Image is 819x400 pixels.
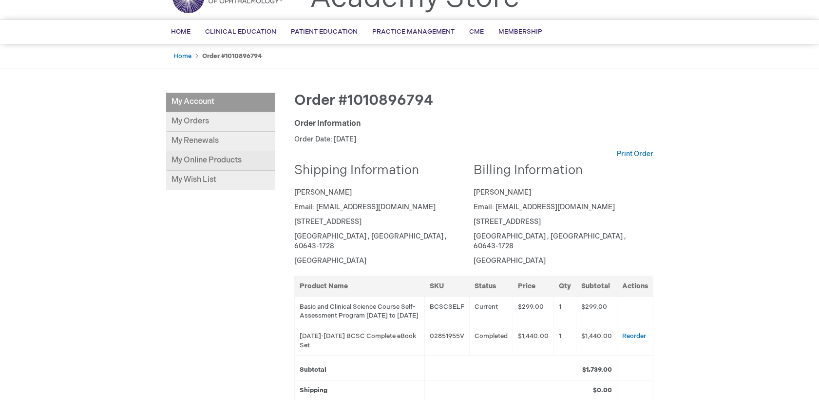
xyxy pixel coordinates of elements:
[593,386,612,394] strong: $0.00
[513,326,553,355] td: $1,440.00
[294,203,436,211] span: Email: [EMAIL_ADDRESS][DOMAIN_NAME]
[300,386,327,394] strong: Shipping
[294,188,352,197] span: [PERSON_NAME]
[294,218,362,226] span: [STREET_ADDRESS]
[300,366,326,374] strong: Subtotal
[166,132,275,151] a: My Renewals
[372,28,455,36] span: Practice Management
[553,297,576,326] td: 1
[474,164,646,178] h2: Billing Information
[498,28,542,36] span: Membership
[166,112,275,132] a: My Orders
[553,326,576,355] td: 1
[622,332,646,340] a: Reorder
[291,28,358,36] span: Patient Education
[582,366,612,374] strong: $1,739.00
[474,203,615,211] span: Email: [EMAIL_ADDRESS][DOMAIN_NAME]
[576,297,617,326] td: $299.00
[424,276,469,297] th: SKU
[469,297,513,326] td: Current
[513,297,553,326] td: $299.00
[553,276,576,297] th: Qty
[294,92,433,109] span: Order #1010896794
[171,28,190,36] span: Home
[294,135,653,144] p: Order Date: [DATE]
[294,326,424,355] td: [DATE]-[DATE] BCSC Complete eBook Set
[205,28,276,36] span: Clinical Education
[474,232,626,250] span: [GEOGRAPHIC_DATA] , [GEOGRAPHIC_DATA] , 60643-1728
[469,276,513,297] th: Status
[166,151,275,171] a: My Online Products
[469,28,484,36] span: CME
[576,326,617,355] td: $1,440.00
[474,188,531,197] span: [PERSON_NAME]
[424,297,469,326] td: BCSCSELF
[294,257,366,265] span: [GEOGRAPHIC_DATA]
[617,149,653,159] a: Print Order
[469,326,513,355] td: Completed
[294,119,653,130] div: Order Information
[294,276,424,297] th: Product Name
[513,276,553,297] th: Price
[173,52,191,60] a: Home
[166,171,275,190] a: My Wish List
[576,276,617,297] th: Subtotal
[294,164,467,178] h2: Shipping Information
[202,52,262,60] strong: Order #1010896794
[617,276,653,297] th: Actions
[294,297,424,326] td: Basic and Clinical Science Course Self-Assessment Program [DATE] to [DATE]
[294,232,447,250] span: [GEOGRAPHIC_DATA] , [GEOGRAPHIC_DATA] , 60643-1728
[424,326,469,355] td: 02851955V
[474,218,541,226] span: [STREET_ADDRESS]
[474,257,546,265] span: [GEOGRAPHIC_DATA]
